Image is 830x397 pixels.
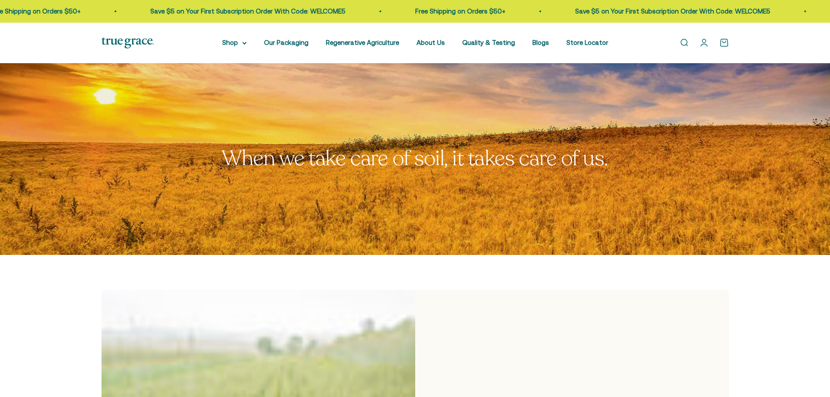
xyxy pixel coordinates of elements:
a: Store Locator [566,39,608,46]
a: Our Packaging [264,39,308,46]
a: Quality & Testing [462,39,515,46]
a: Free Shipping on Orders $50+ [627,7,717,15]
a: Free Shipping on Orders $50+ [202,7,292,15]
a: About Us [417,39,445,46]
summary: Shop [222,37,247,48]
a: Regenerative Agriculture [326,39,399,46]
p: Save $5 on Your First Subscription Order With Code: WELCOME5 [362,6,557,17]
a: Blogs [532,39,549,46]
split-lines: When we take care of soil, it takes care of us. [222,144,608,173]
